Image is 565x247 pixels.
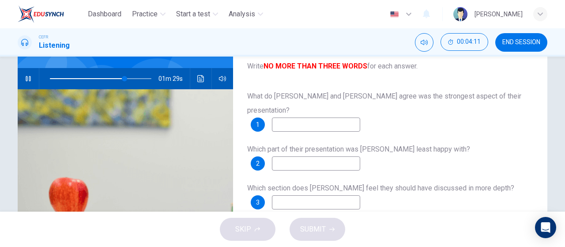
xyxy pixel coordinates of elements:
span: Which section does [PERSON_NAME] feel they should have discussed in more depth? [247,184,514,192]
div: Hide [441,33,488,52]
b: NO MORE THAN THREE WORDS [264,62,367,70]
span: 01m 29s [158,68,190,89]
span: Analysis [229,9,255,19]
button: Click to see the audio transcription [194,68,208,89]
span: Practice [132,9,158,19]
h1: Listening [39,40,70,51]
span: 00:04:11 [457,38,481,46]
div: Mute [415,33,433,52]
span: What do [PERSON_NAME] and [PERSON_NAME] agree was the strongest aspect of their presentation? [247,92,521,114]
span: Dashboard [88,9,121,19]
img: Profile picture [453,7,467,21]
span: CEFR [39,34,48,40]
button: Dashboard [84,6,125,22]
a: EduSynch logo [18,5,84,23]
img: EduSynch logo [18,5,64,23]
div: Open Intercom Messenger [535,217,556,238]
button: END SESSION [495,33,547,52]
button: Practice [128,6,169,22]
span: 1 [256,122,260,128]
span: Which part of their presentation was [PERSON_NAME] least happy with? [247,145,470,153]
button: Analysis [225,6,267,22]
span: Start a test [176,9,210,19]
span: 3 [256,199,260,205]
button: Start a test [173,6,222,22]
span: END SESSION [502,39,540,46]
span: 2 [256,160,260,167]
img: en [389,11,400,18]
button: 00:04:11 [441,33,488,51]
div: [PERSON_NAME] [475,9,523,19]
